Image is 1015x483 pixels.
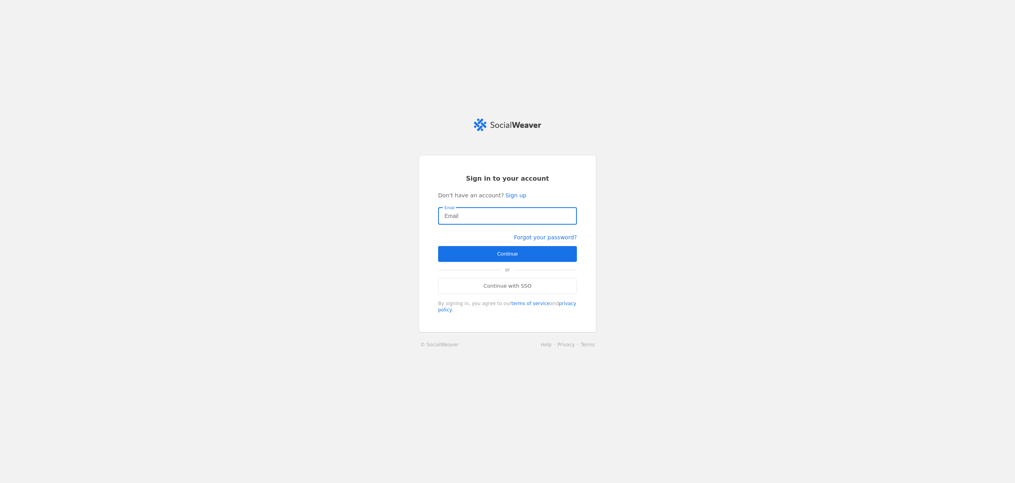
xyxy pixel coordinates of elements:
[438,246,577,262] button: Continue
[420,341,459,349] a: © SocialWeaver
[552,341,557,349] li: ·
[511,301,550,306] a: terms of service
[438,301,576,313] a: privacy policy
[506,191,527,199] a: Sign up
[557,342,575,347] a: Privacy
[444,211,571,221] input: Email
[501,262,514,278] span: or
[444,204,455,211] mat-label: Email
[514,234,577,241] a: Forgot your password?
[438,300,577,313] div: By signing in, you agree to our and .
[466,174,549,183] span: Sign in to your account
[575,341,581,349] li: ·
[581,342,595,347] a: Terms
[438,278,577,294] a: Continue with SSO
[438,191,504,199] span: Don't have an account?
[497,250,518,258] span: Continue
[541,342,552,347] a: Help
